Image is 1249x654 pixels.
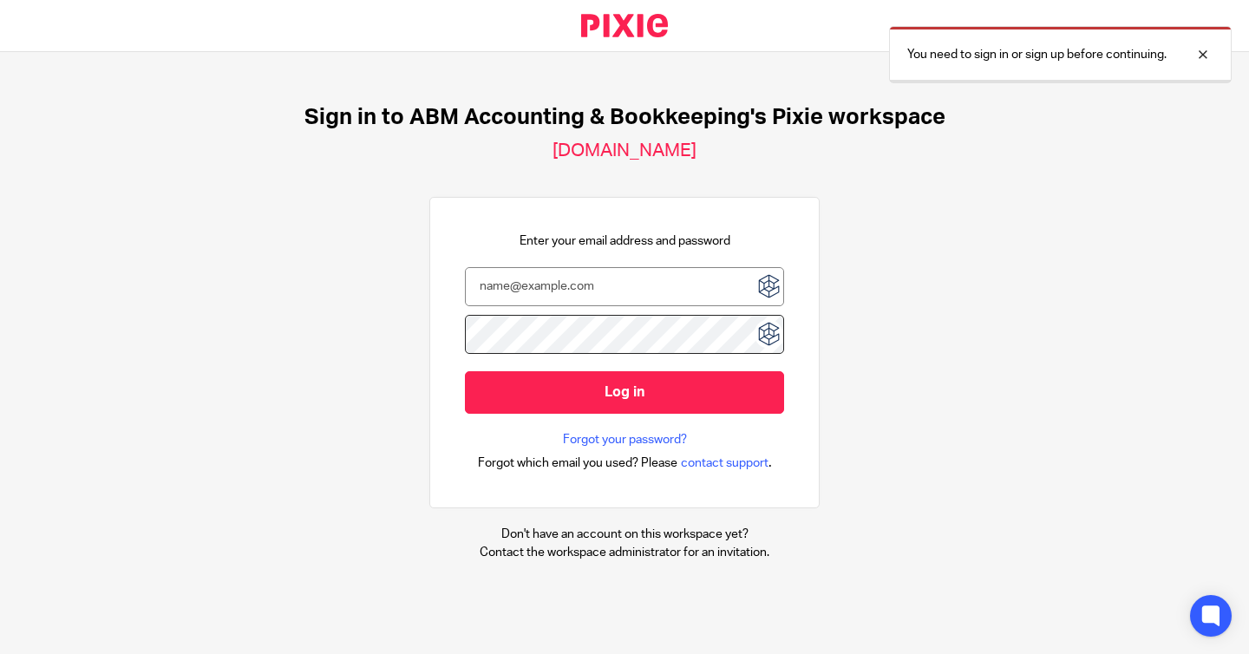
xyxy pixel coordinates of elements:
input: Log in [465,371,784,414]
a: Forgot your password? [563,431,687,448]
h1: Sign in to ABM Accounting & Bookkeeping's Pixie workspace [304,104,945,131]
span: Forgot which email you used? Please [478,455,677,472]
input: name@example.com [465,267,784,306]
span: contact support [681,455,768,472]
p: You need to sign in or sign up before continuing. [907,46,1167,63]
h2: [DOMAIN_NAME] [553,140,696,162]
div: . [478,453,772,473]
p: Don't have an account on this workspace yet? [480,526,769,543]
p: Enter your email address and password [520,232,730,250]
p: Contact the workspace administrator for an invitation. [480,544,769,561]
